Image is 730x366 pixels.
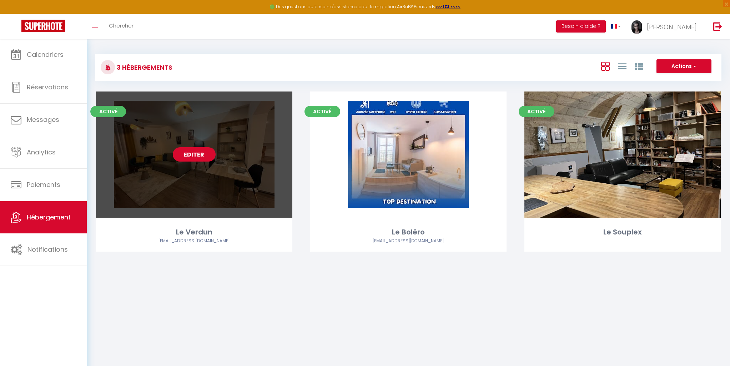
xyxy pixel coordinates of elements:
a: >>> ICI <<<< [436,4,460,10]
span: Réservations [27,83,68,91]
span: Hébergement [27,213,71,222]
button: Actions [656,59,711,74]
span: [PERSON_NAME] [647,23,697,31]
span: Calendriers [27,50,64,59]
a: Vue en Box [601,60,610,72]
span: Activé [90,106,126,117]
span: Activé [519,106,554,117]
div: Le Souplex [524,227,721,238]
div: Le Verdun [96,227,292,238]
img: logout [713,22,722,31]
span: Messages [27,115,59,124]
div: Airbnb [96,238,292,244]
span: Paiements [27,180,60,189]
button: Besoin d'aide ? [556,20,606,33]
span: Analytics [27,148,56,157]
a: ... [PERSON_NAME] [626,14,706,39]
a: Vue en Liste [618,60,626,72]
h3: 3 Hébergements [115,59,172,75]
span: Notifications [27,245,68,254]
a: Vue par Groupe [635,60,643,72]
img: ... [631,20,642,34]
span: Activé [304,106,340,117]
a: Chercher [104,14,139,39]
a: Editer [173,147,216,162]
span: Chercher [109,22,134,29]
img: Super Booking [21,20,65,32]
div: Airbnb [310,238,507,244]
div: Le Boléro [310,227,507,238]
